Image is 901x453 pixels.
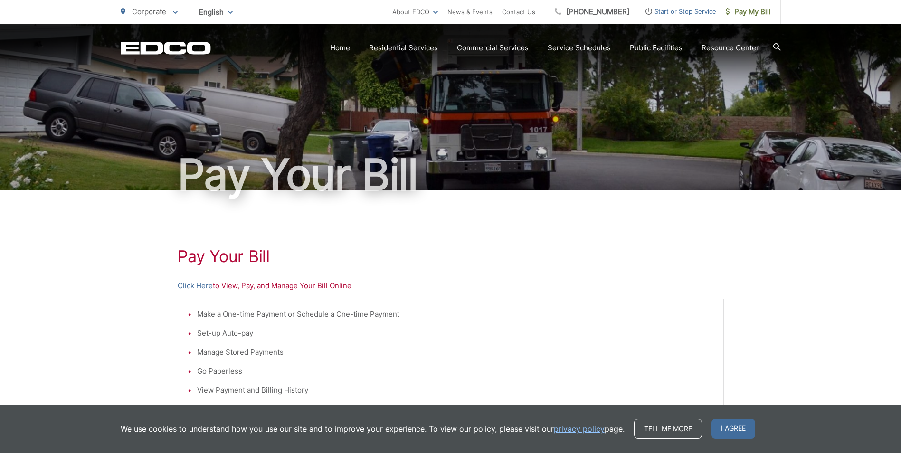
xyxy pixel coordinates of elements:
[197,309,714,320] li: Make a One-time Payment or Schedule a One-time Payment
[192,4,240,20] span: English
[447,6,493,18] a: News & Events
[392,6,438,18] a: About EDCO
[197,347,714,358] li: Manage Stored Payments
[457,42,529,54] a: Commercial Services
[330,42,350,54] a: Home
[178,247,724,266] h1: Pay Your Bill
[630,42,683,54] a: Public Facilities
[178,280,724,292] p: to View, Pay, and Manage Your Bill Online
[121,151,781,198] h1: Pay Your Bill
[554,423,605,434] a: privacy policy
[702,42,759,54] a: Resource Center
[178,280,213,292] a: Click Here
[711,419,755,439] span: I agree
[548,42,611,54] a: Service Schedules
[132,7,166,16] span: Corporate
[502,6,535,18] a: Contact Us
[634,419,702,439] a: Tell me more
[726,6,771,18] span: Pay My Bill
[197,385,714,396] li: View Payment and Billing History
[369,42,438,54] a: Residential Services
[197,366,714,377] li: Go Paperless
[121,41,211,55] a: EDCD logo. Return to the homepage.
[197,328,714,339] li: Set-up Auto-pay
[121,423,625,434] p: We use cookies to understand how you use our site and to improve your experience. To view our pol...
